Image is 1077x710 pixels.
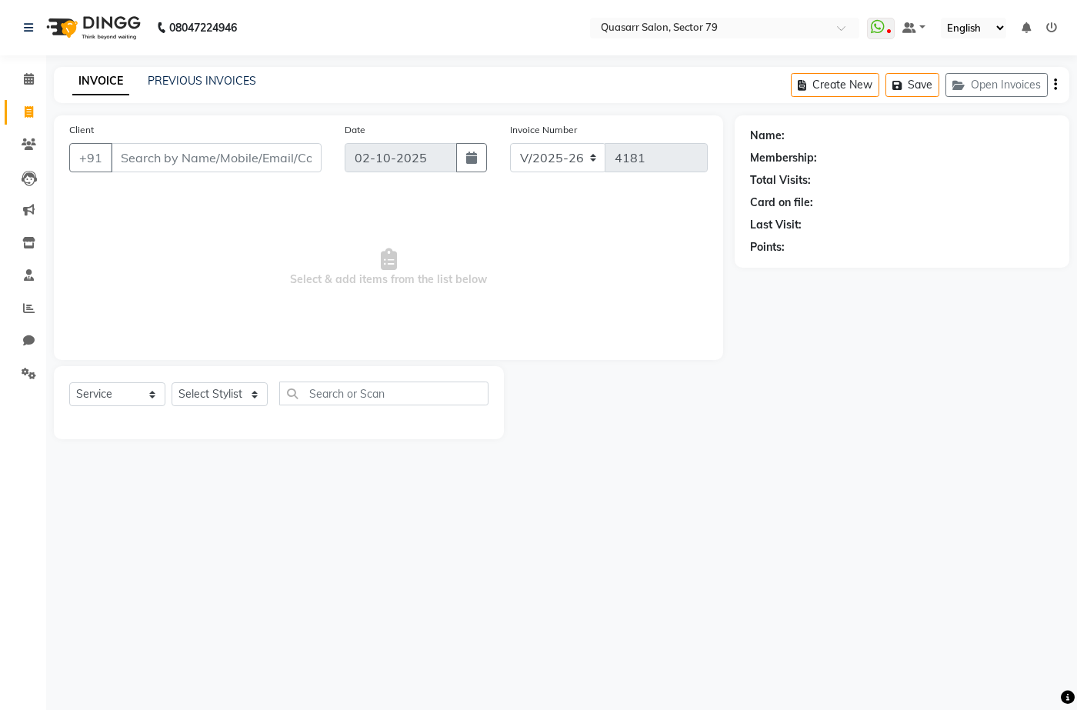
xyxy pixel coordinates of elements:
[111,143,322,172] input: Search by Name/Mobile/Email/Code
[750,150,817,166] div: Membership:
[750,195,813,211] div: Card on file:
[169,6,237,49] b: 08047224946
[791,73,879,97] button: Create New
[69,191,708,345] span: Select & add items from the list below
[345,123,365,137] label: Date
[750,217,802,233] div: Last Visit:
[72,68,129,95] a: INVOICE
[69,123,94,137] label: Client
[279,382,488,405] input: Search or Scan
[750,128,785,144] div: Name:
[510,123,577,137] label: Invoice Number
[39,6,145,49] img: logo
[945,73,1048,97] button: Open Invoices
[750,239,785,255] div: Points:
[750,172,811,188] div: Total Visits:
[148,74,256,88] a: PREVIOUS INVOICES
[69,143,112,172] button: +91
[885,73,939,97] button: Save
